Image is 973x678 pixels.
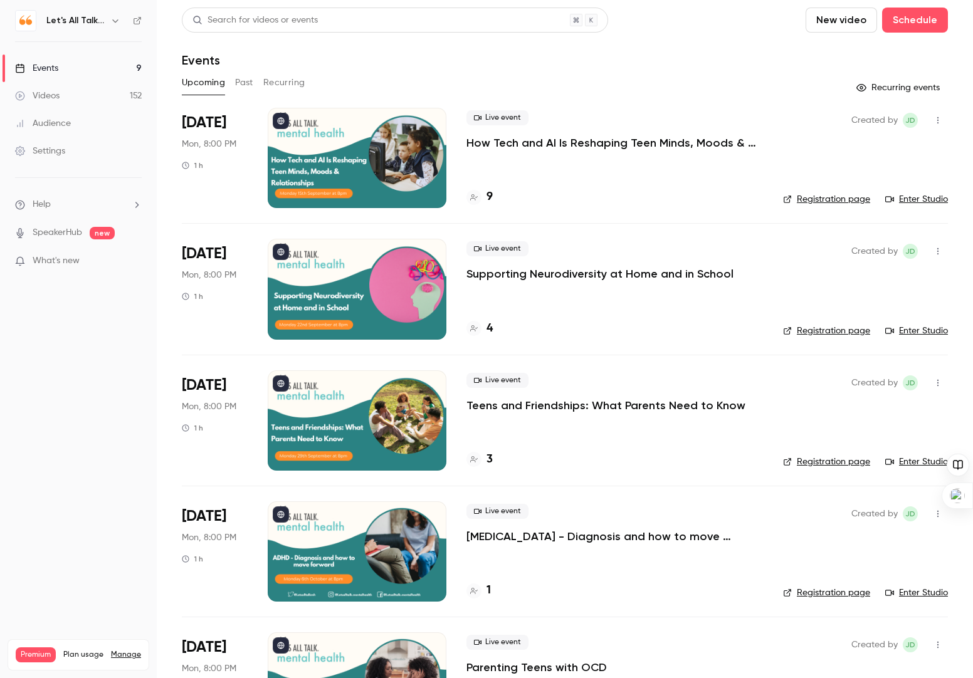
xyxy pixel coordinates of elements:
[905,506,915,521] span: JD
[182,370,248,471] div: Sep 29 Mon, 8:00 PM (Europe/London)
[466,189,493,206] a: 9
[111,650,141,660] a: Manage
[182,554,203,564] div: 1 h
[90,227,115,239] span: new
[182,113,226,133] span: [DATE]
[182,423,203,433] div: 1 h
[182,375,226,395] span: [DATE]
[46,14,105,27] h6: Let's All Talk Mental Health
[182,160,203,170] div: 1 h
[466,504,529,519] span: Live event
[851,375,898,390] span: Created by
[885,456,948,468] a: Enter Studio
[466,373,529,388] span: Live event
[466,451,493,468] a: 3
[466,320,493,337] a: 4
[127,256,142,267] iframe: Noticeable Trigger
[15,90,60,102] div: Videos
[182,662,236,675] span: Mon, 8:00 PM
[806,8,877,33] button: New video
[903,244,918,259] span: Jenni Dunn
[235,73,253,93] button: Past
[182,501,248,602] div: Oct 6 Mon, 8:00 PM (Europe/London)
[783,587,870,599] a: Registration page
[466,398,745,413] a: Teens and Friendships: What Parents Need to Know
[783,193,870,206] a: Registration page
[182,531,236,544] span: Mon, 8:00 PM
[182,244,226,264] span: [DATE]
[851,506,898,521] span: Created by
[182,291,203,301] div: 1 h
[466,110,529,125] span: Live event
[486,189,493,206] h4: 9
[885,587,948,599] a: Enter Studio
[466,529,763,544] a: [MEDICAL_DATA] - Diagnosis and how to move forward
[903,506,918,521] span: Jenni Dunn
[903,375,918,390] span: Jenni Dunn
[182,506,226,526] span: [DATE]
[33,254,80,268] span: What's new
[882,8,948,33] button: Schedule
[885,193,948,206] a: Enter Studio
[903,113,918,128] span: Jenni Dunn
[905,637,915,652] span: JD
[885,325,948,337] a: Enter Studio
[905,375,915,390] span: JD
[486,582,491,599] h4: 1
[783,456,870,468] a: Registration page
[16,647,56,662] span: Premium
[466,241,529,256] span: Live event
[851,113,898,128] span: Created by
[783,325,870,337] a: Registration page
[182,637,226,657] span: [DATE]
[851,244,898,259] span: Created by
[15,62,58,75] div: Events
[466,660,607,675] a: Parenting Teens with OCD
[466,135,763,150] a: How Tech and AI Is Reshaping Teen Minds, Moods & Relationships
[851,637,898,652] span: Created by
[63,650,103,660] span: Plan usage
[15,198,142,211] li: help-dropdown-opener
[263,73,305,93] button: Recurring
[182,138,236,150] span: Mon, 8:00 PM
[192,14,318,27] div: Search for videos or events
[182,400,236,413] span: Mon, 8:00 PM
[466,582,491,599] a: 1
[16,11,36,31] img: Let's All Talk Mental Health
[182,108,248,208] div: Sep 15 Mon, 8:00 PM (Europe/London)
[486,451,493,468] h4: 3
[33,226,82,239] a: SpeakerHub
[15,145,65,157] div: Settings
[182,53,220,68] h1: Events
[15,117,71,130] div: Audience
[466,266,734,281] a: Supporting Neurodiversity at Home and in School
[903,637,918,652] span: Jenni Dunn
[851,78,948,98] button: Recurring events
[466,635,529,650] span: Live event
[905,113,915,128] span: JD
[182,269,236,281] span: Mon, 8:00 PM
[182,73,225,93] button: Upcoming
[905,244,915,259] span: JD
[486,320,493,337] h4: 4
[33,198,51,211] span: Help
[182,239,248,339] div: Sep 22 Mon, 8:00 PM (Europe/London)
